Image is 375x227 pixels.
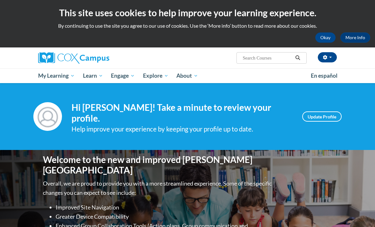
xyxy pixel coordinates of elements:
[79,68,107,83] a: Learn
[318,52,337,62] button: Account Settings
[83,72,103,80] span: Learn
[107,68,139,83] a: Engage
[173,68,202,83] a: About
[72,124,293,134] div: Help improve your experience by keeping your profile up to date.
[143,72,168,80] span: Explore
[56,212,273,221] li: Greater Device Compatibility
[34,68,79,83] a: My Learning
[33,68,342,83] div: Main menu
[38,52,131,64] a: Cox Campus
[5,22,370,29] p: By continuing to use the site you agree to our use of cookies. Use the ‘More info’ button to read...
[293,54,303,62] button: Search
[38,52,109,64] img: Cox Campus
[307,69,342,82] a: En español
[311,72,337,79] span: En español
[315,32,336,43] button: Okay
[5,6,370,19] h2: This site uses cookies to help improve your learning experience.
[350,202,370,222] iframe: Button to launch messaging window
[242,54,293,62] input: Search Courses
[302,111,342,122] a: Update Profile
[111,72,135,80] span: Engage
[56,203,273,212] li: Improved Site Navigation
[139,68,173,83] a: Explore
[43,179,273,197] p: Overall, we are proud to provide you with a more streamlined experience. Some of the specific cha...
[72,102,293,124] h4: Hi [PERSON_NAME]! Take a minute to review your profile.
[176,72,198,80] span: About
[43,154,273,176] h1: Welcome to the new and improved [PERSON_NAME][GEOGRAPHIC_DATA]
[33,102,62,131] img: Profile Image
[38,72,75,80] span: My Learning
[340,32,370,43] a: More Info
